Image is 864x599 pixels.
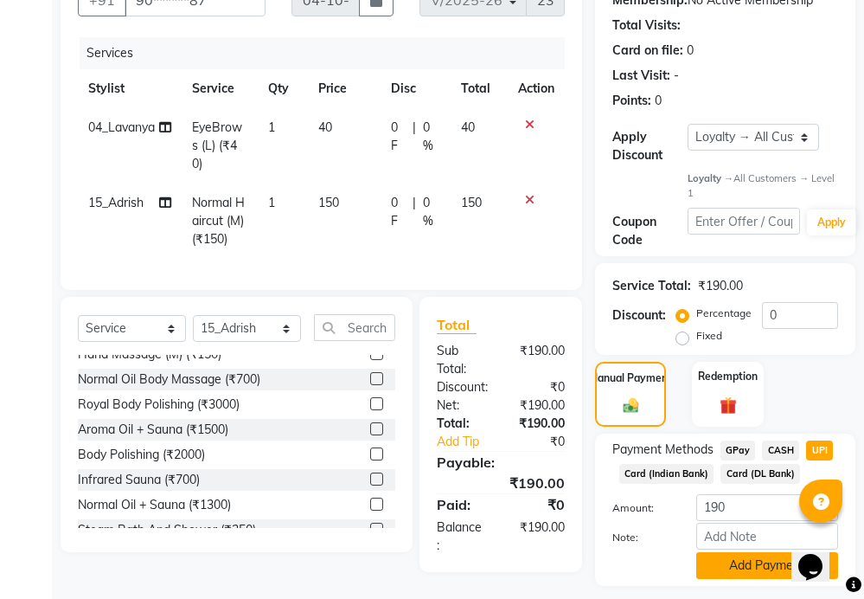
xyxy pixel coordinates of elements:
span: 0 % [423,194,440,230]
th: Stylist [78,69,182,108]
div: Body Polishing (₹2000) [78,446,205,464]
div: Card on file: [612,42,683,60]
label: Amount: [599,500,683,516]
span: 40 [318,119,332,135]
div: Normal Oil + Sauna (₹1300) [78,496,231,514]
span: 0 % [423,119,440,155]
span: EyeBrows (L) (₹40) [192,119,242,171]
div: Aroma Oil + Sauna (₹1500) [78,421,228,439]
div: ₹190.00 [501,396,578,415]
span: 0 F [391,119,406,155]
span: UPI [806,441,833,461]
span: 40 [461,119,475,135]
div: Last Visit: [612,67,670,85]
div: ₹0 [501,494,578,515]
span: | [413,119,416,155]
label: Percentage [696,306,752,321]
a: Add Tip [424,433,514,451]
th: Price [308,69,381,108]
div: Services [80,37,578,69]
span: Normal Haircut (M) (₹150) [192,195,245,247]
div: Payable: [424,452,578,473]
th: Disc [381,69,450,108]
span: | [413,194,416,230]
div: Balance : [424,518,501,555]
div: ₹190.00 [501,518,578,555]
strong: Loyalty → [688,172,733,184]
th: Service [182,69,258,108]
div: 0 [655,92,662,110]
div: All Customers → Level 1 [688,171,838,201]
div: Discount: [612,306,666,325]
div: Royal Body Polishing (₹3000) [78,396,240,414]
th: Total [451,69,508,108]
div: Infrared Sauna (₹700) [78,471,200,489]
th: Qty [258,69,308,108]
span: Payment Methods [612,441,714,459]
div: Steam Bath And Shower (₹250) [78,521,256,539]
span: 15_Adrish [88,195,144,210]
div: Net: [424,396,501,415]
div: Apply Discount [612,128,688,164]
label: Fixed [696,328,722,344]
div: ₹190.00 [424,473,578,493]
span: 04_Lavanya [88,119,155,135]
img: _cash.svg [618,396,643,415]
div: Hand Massage (M) (₹150) [78,345,221,364]
div: ₹190.00 [501,342,578,378]
input: Amount [696,494,838,521]
div: Sub Total: [424,342,501,378]
div: - [674,67,679,85]
iframe: chat widget [791,530,847,582]
div: 0 [687,42,694,60]
button: Add Payment [696,552,838,579]
span: 150 [318,195,339,210]
span: 1 [268,119,275,135]
div: ₹190.00 [698,277,743,295]
span: GPay [720,441,756,461]
span: 150 [461,195,482,210]
span: Card (Indian Bank) [619,464,714,484]
div: ₹0 [514,433,578,451]
span: 1 [268,195,275,210]
input: Add Note [696,523,838,550]
div: ₹0 [501,378,578,396]
label: Manual Payment [589,370,672,386]
input: Enter Offer / Coupon Code [688,208,801,235]
span: CASH [762,441,799,461]
label: Note: [599,530,683,545]
div: Normal Oil Body Massage (₹700) [78,370,260,389]
div: ₹190.00 [501,415,578,433]
div: Total Visits: [612,16,681,35]
div: Coupon Code [612,213,688,249]
input: Search or Scan [314,314,395,341]
button: Apply [807,209,856,235]
div: Points: [612,92,651,110]
span: Card (DL Bank) [720,464,800,484]
label: Redemption [698,369,758,384]
span: Total [437,316,477,334]
span: 0 F [391,194,406,230]
img: _gift.svg [714,395,742,416]
th: Action [508,69,565,108]
div: Paid: [424,494,501,515]
div: Discount: [424,378,501,396]
div: Total: [424,415,501,433]
div: Service Total: [612,277,691,295]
